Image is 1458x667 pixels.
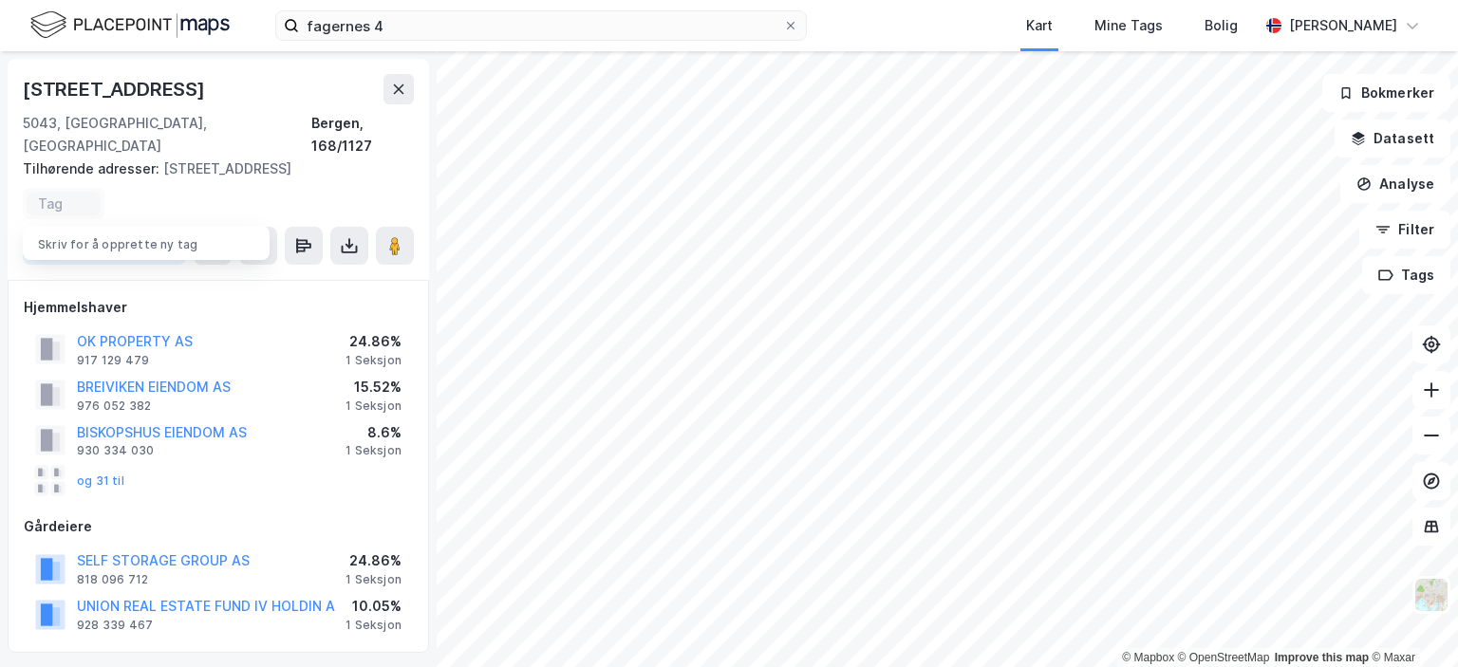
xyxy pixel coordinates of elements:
div: Bolig [1205,14,1238,37]
a: Improve this map [1275,651,1369,664]
a: Mapbox [1122,651,1174,664]
input: Tag [38,195,89,212]
input: Søk på adresse, matrikkel, gårdeiere, leietakere eller personer [299,11,783,40]
div: Skriv for å opprette ny tag [23,226,270,252]
div: Hjemmelshaver [24,296,413,319]
div: 8.6% [346,421,402,444]
div: [STREET_ADDRESS] [23,74,209,104]
a: OpenStreetMap [1178,651,1270,664]
div: Mine Tags [1094,14,1163,37]
div: Gårdeiere [24,515,413,538]
button: Filter [1359,211,1450,249]
div: 1 Seksjon [346,398,402,414]
div: 1 Seksjon [346,618,402,633]
div: Kontrollprogram for chat [1363,576,1458,667]
div: [STREET_ADDRESS] [23,157,399,180]
div: 928 339 467 [77,618,153,633]
div: 1 Seksjon [346,572,402,587]
div: Kart [1026,14,1053,37]
div: 15.52% [346,376,402,398]
div: 10.05% [346,595,402,618]
div: 24.86% [346,330,402,353]
button: Bokmerker [1322,74,1450,112]
div: 5043, [GEOGRAPHIC_DATA], [GEOGRAPHIC_DATA] [23,112,311,157]
div: 917 129 479 [77,353,149,368]
span: Tilhørende adresser: [23,160,163,176]
div: 24.86% [346,549,402,572]
button: Tags [1362,256,1450,294]
button: Analyse [1340,165,1450,203]
div: 1 Seksjon [346,443,402,458]
div: 818 096 712 [77,572,148,587]
button: Datasett [1335,120,1450,157]
div: [PERSON_NAME] [1289,14,1397,37]
iframe: Chat Widget [1363,576,1458,667]
div: Bergen, 168/1127 [311,112,414,157]
div: 930 334 030 [77,443,154,458]
img: logo.f888ab2527a4732fd821a326f86c7f29.svg [30,9,230,42]
div: 976 052 382 [77,398,151,414]
div: 1 Seksjon [346,353,402,368]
